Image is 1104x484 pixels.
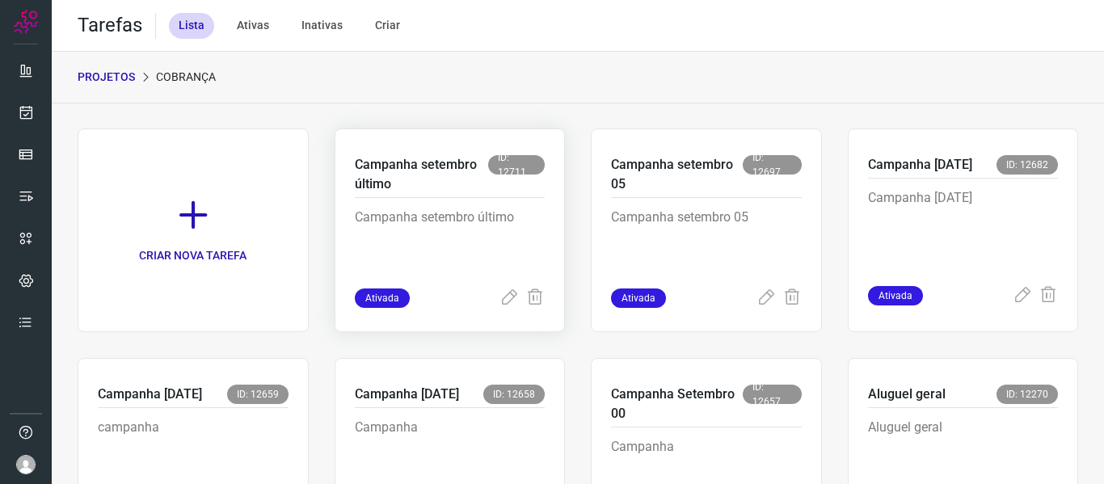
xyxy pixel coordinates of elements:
div: Inativas [292,13,352,39]
p: Campanha setembro último [355,155,489,194]
p: Campanha [DATE] [98,385,202,404]
div: Ativas [227,13,279,39]
span: ID: 12659 [227,385,289,404]
div: Criar [365,13,410,39]
p: PROJETOS [78,69,135,86]
p: Cobrança [156,69,216,86]
a: CRIAR NOVA TAREFA [78,128,309,332]
h2: Tarefas [78,14,142,37]
span: Ativada [868,286,923,305]
span: Ativada [611,288,666,308]
p: Campanha [DATE] [355,385,459,404]
span: ID: 12270 [997,385,1058,404]
span: ID: 12697 [743,155,802,175]
p: Campanha setembro 05 [611,208,802,288]
p: CRIAR NOVA TAREFA [139,247,247,264]
img: avatar-user-boy.jpg [16,455,36,474]
span: Ativada [355,288,410,308]
p: Aluguel geral [868,385,946,404]
img: Logo [14,10,38,34]
span: ID: 12711 [488,155,545,175]
p: Campanha [DATE] [868,155,972,175]
div: Lista [169,13,214,39]
p: Campanha setembro último [355,208,546,288]
span: ID: 12658 [483,385,545,404]
p: Campanha [DATE] [868,188,1059,269]
span: ID: 12657 [743,385,801,404]
span: ID: 12682 [997,155,1058,175]
p: Campanha Setembro 00 [611,385,743,423]
p: Campanha setembro 05 [611,155,743,194]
